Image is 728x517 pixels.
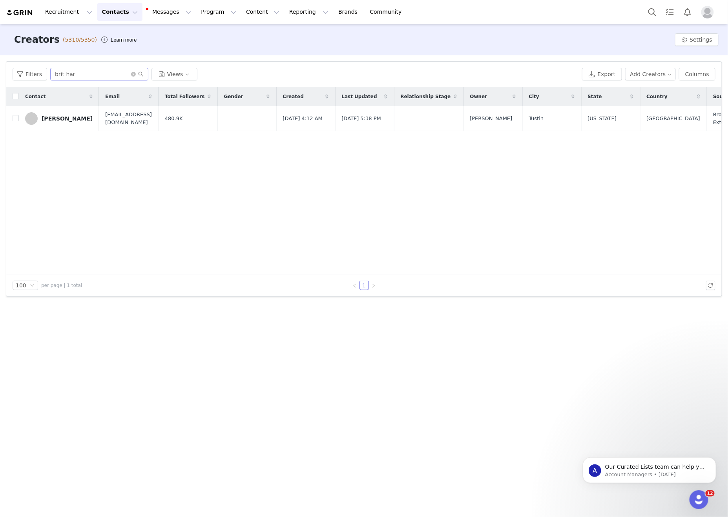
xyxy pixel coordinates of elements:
[6,9,34,16] img: grin logo
[342,115,381,122] span: [DATE] 5:38 PM
[224,93,243,100] span: Gender
[131,72,136,77] i: icon: close-circle
[105,93,120,100] span: Email
[365,3,410,21] a: Community
[41,282,82,289] span: per page | 1 total
[571,441,728,496] iframe: Intercom notifications message
[105,111,152,126] span: [EMAIL_ADDRESS][DOMAIN_NAME]
[401,93,451,100] span: Relationship Stage
[679,3,696,21] button: Notifications
[625,68,676,80] button: Add Creators
[165,93,205,100] span: Total Followers
[647,115,701,122] span: [GEOGRAPHIC_DATA]
[675,33,719,46] button: Settings
[529,115,544,122] span: Tustin
[13,68,47,80] button: Filters
[241,3,284,21] button: Content
[342,93,377,100] span: Last Updated
[588,93,602,100] span: State
[647,93,668,100] span: Country
[644,3,661,21] button: Search
[283,115,323,122] span: [DATE] 4:12 AM
[25,93,46,100] span: Contact
[97,3,142,21] button: Contacts
[588,115,617,122] span: [US_STATE]
[582,68,622,80] button: Export
[352,283,357,288] i: icon: left
[690,490,708,509] iframe: Intercom live chat
[679,68,715,80] button: Columns
[30,283,35,289] i: icon: down
[529,93,539,100] span: City
[283,93,304,100] span: Created
[697,6,722,18] button: Profile
[360,281,369,290] a: 1
[359,281,369,290] li: 1
[371,283,376,288] i: icon: right
[109,36,138,44] div: Tooltip anchor
[706,490,715,497] span: 12
[42,115,93,122] div: [PERSON_NAME]
[196,3,241,21] button: Program
[470,115,513,122] span: [PERSON_NAME]
[701,6,714,18] img: placeholder-profile.jpg
[334,3,365,21] a: Brands
[369,281,378,290] li: Next Page
[16,281,26,290] div: 100
[138,71,144,77] i: icon: search
[165,115,183,122] span: 480.9K
[25,112,93,125] a: [PERSON_NAME]
[285,3,333,21] button: Reporting
[151,68,197,80] button: Views
[350,281,359,290] li: Previous Page
[661,3,679,21] a: Tasks
[143,3,196,21] button: Messages
[50,68,148,80] input: Search...
[470,93,487,100] span: Owner
[63,36,97,44] span: (5310/5350)
[14,33,60,47] h3: Creators
[40,3,97,21] button: Recruitment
